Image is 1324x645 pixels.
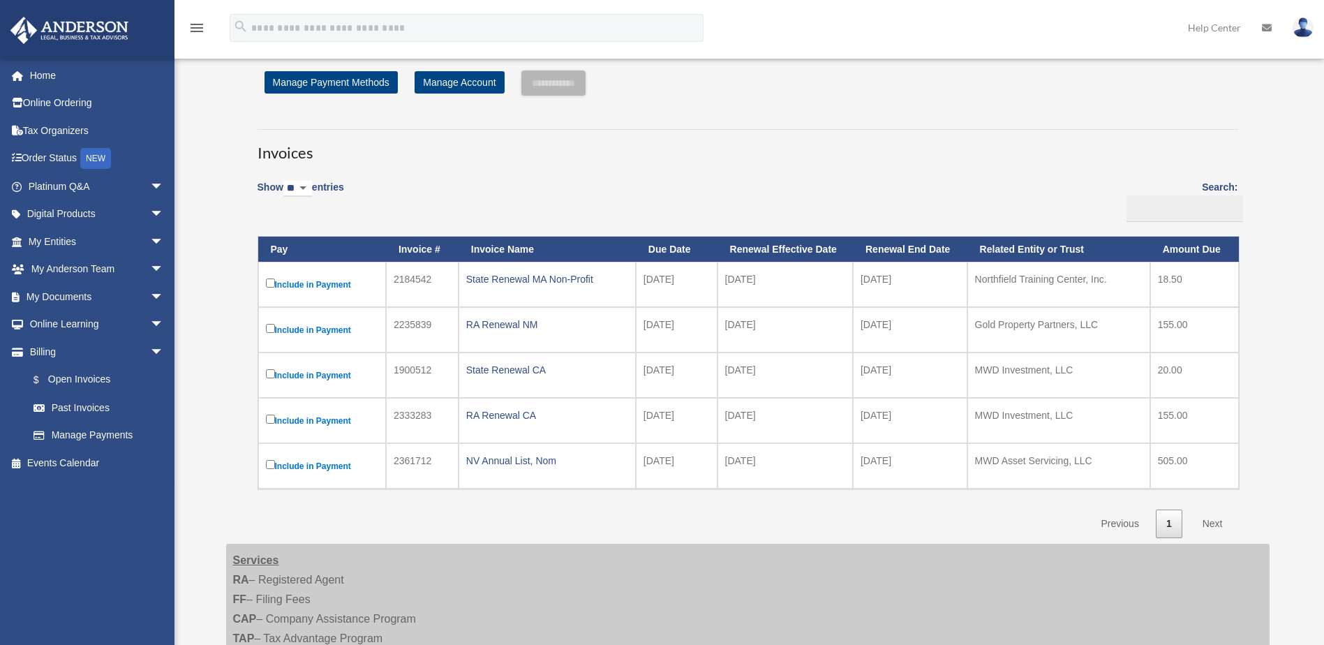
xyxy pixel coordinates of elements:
td: Northfield Training Center, Inc. [967,262,1150,307]
label: Include in Payment [266,412,378,429]
td: 2361712 [386,443,459,489]
td: [DATE] [636,262,717,307]
a: Events Calendar [10,449,185,477]
td: 1900512 [386,353,459,398]
a: Digital Productsarrow_drop_down [10,200,185,228]
th: Related Entity or Trust: activate to sort column ascending [967,237,1150,262]
select: Showentries [283,181,312,197]
label: Include in Payment [266,366,378,384]
td: 18.50 [1150,262,1239,307]
th: Invoice Name: activate to sort column ascending [459,237,636,262]
td: [DATE] [853,262,967,307]
td: [DATE] [636,398,717,443]
th: Pay: activate to sort column descending [258,237,386,262]
td: 2235839 [386,307,459,353]
span: arrow_drop_down [150,255,178,284]
input: Include in Payment [266,460,275,469]
td: 2333283 [386,398,459,443]
td: [DATE] [636,443,717,489]
strong: FF [233,593,247,605]
div: NV Annual List, Nom [466,451,628,470]
label: Search: [1122,179,1238,222]
td: [DATE] [853,353,967,398]
i: search [233,19,248,34]
a: Online Learningarrow_drop_down [10,311,185,339]
strong: RA [233,574,249,586]
div: State Renewal MA Non-Profit [466,269,628,289]
span: arrow_drop_down [150,228,178,256]
div: NEW [80,148,111,169]
th: Due Date: activate to sort column ascending [636,237,717,262]
th: Amount Due: activate to sort column ascending [1150,237,1239,262]
a: Platinum Q&Aarrow_drop_down [10,172,185,200]
a: Next [1192,510,1233,538]
td: [DATE] [853,398,967,443]
a: Previous [1090,510,1149,538]
strong: CAP [233,613,257,625]
span: arrow_drop_down [150,172,178,201]
h3: Invoices [258,129,1238,164]
span: arrow_drop_down [150,200,178,229]
a: My Entitiesarrow_drop_down [10,228,185,255]
input: Include in Payment [266,369,275,378]
a: My Anderson Teamarrow_drop_down [10,255,185,283]
input: Include in Payment [266,415,275,424]
a: Home [10,61,185,89]
span: arrow_drop_down [150,338,178,366]
td: MWD Investment, LLC [967,398,1150,443]
a: Manage Payments [20,422,178,450]
span: arrow_drop_down [150,283,178,311]
strong: Services [233,554,279,566]
span: $ [41,371,48,389]
a: Manage Account [415,71,504,94]
td: [DATE] [717,398,853,443]
th: Renewal Effective Date: activate to sort column ascending [717,237,853,262]
td: [DATE] [717,262,853,307]
a: menu [188,24,205,36]
span: arrow_drop_down [150,311,178,339]
td: MWD Asset Servicing, LLC [967,443,1150,489]
div: RA Renewal CA [466,406,628,425]
label: Include in Payment [266,276,378,293]
th: Renewal End Date: activate to sort column ascending [853,237,967,262]
label: Include in Payment [266,457,378,475]
td: 155.00 [1150,398,1239,443]
a: Tax Organizers [10,117,185,144]
a: Past Invoices [20,394,178,422]
a: Billingarrow_drop_down [10,338,178,366]
td: MWD Investment, LLC [967,353,1150,398]
img: User Pic [1293,17,1314,38]
td: [DATE] [853,307,967,353]
a: Online Ordering [10,89,185,117]
input: Include in Payment [266,279,275,288]
td: [DATE] [636,353,717,398]
td: [DATE] [717,353,853,398]
strong: TAP [233,632,255,644]
input: Search: [1126,195,1243,222]
label: Show entries [258,179,344,211]
div: RA Renewal NM [466,315,628,334]
a: Manage Payment Methods [265,71,398,94]
div: State Renewal CA [466,360,628,380]
td: Gold Property Partners, LLC [967,307,1150,353]
a: $Open Invoices [20,366,171,394]
td: [DATE] [717,307,853,353]
a: 1 [1156,510,1182,538]
a: Order StatusNEW [10,144,185,173]
td: 505.00 [1150,443,1239,489]
td: 20.00 [1150,353,1239,398]
img: Anderson Advisors Platinum Portal [6,17,133,44]
i: menu [188,20,205,36]
label: Include in Payment [266,321,378,339]
td: [DATE] [636,307,717,353]
td: 155.00 [1150,307,1239,353]
th: Invoice #: activate to sort column ascending [386,237,459,262]
td: [DATE] [853,443,967,489]
input: Include in Payment [266,324,275,333]
td: [DATE] [717,443,853,489]
a: My Documentsarrow_drop_down [10,283,185,311]
td: 2184542 [386,262,459,307]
